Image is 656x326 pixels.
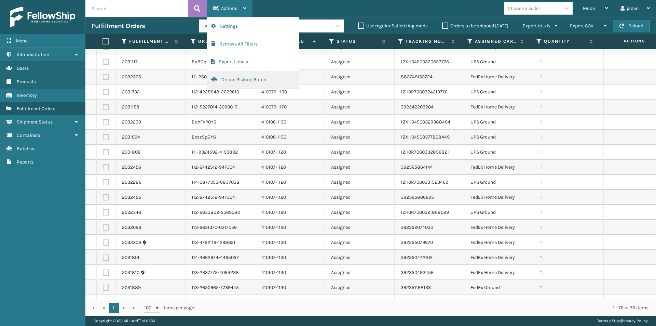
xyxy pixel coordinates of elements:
a: 410106-1130 [261,134,286,140]
a: 883749133724 [401,74,433,80]
div: Last 90 Days [202,22,255,29]
a: 2032346 [122,209,141,216]
span: Users [17,65,29,71]
a: 2032239 [122,119,141,126]
span: Export to .xls [523,23,550,29]
td: Assigned [325,130,395,145]
td: UPS Ground [464,205,534,220]
a: 410107-1130 [261,285,286,290]
span: Actions [221,5,237,11]
span: Actions [601,36,650,47]
td: FedEx Home Delivery [464,160,534,175]
a: Terms of Use [597,318,621,323]
span: Containers [17,132,40,138]
td: 113-4762116-1298621 [186,235,255,250]
td: Assigned [325,160,395,175]
a: 2032286 [122,179,141,186]
td: 113-2650965-7739445 [186,280,255,295]
div: 1 - 76 of 76 items [204,304,648,311]
td: 112-6566889-3394656 [186,295,255,310]
a: 392365866695 [401,194,434,200]
a: 2031801 [122,254,139,261]
label: Order Number [198,38,240,44]
td: Assigned [325,295,395,310]
a: 392350442102 [401,255,433,260]
td: 1 [534,280,604,295]
a: 410107-1120 [261,149,286,155]
a: 1ZXH04500320653776 [401,59,449,65]
a: 410107-1120 [261,194,286,200]
td: UPS Ground [464,130,534,145]
a: 2031117 [122,58,138,65]
a: 410106-1130 [261,119,286,125]
a: 392342203204 [401,104,434,110]
td: Assigned [325,84,395,100]
td: 111-9324592-4193802 [186,145,255,160]
td: Assigned [325,280,395,295]
td: 114-4962974-4465057 [186,250,255,265]
td: UPS Ground [464,145,534,160]
a: 2032365 [122,74,141,80]
button: Reload [613,20,650,32]
td: Assigned [325,235,395,250]
td: 112-6742512-9473041 [186,190,255,205]
td: 112-5227014-3093813 [186,100,255,115]
h3: Fulfillment Orders [92,22,145,30]
td: Assigned [325,205,395,220]
td: Assigned [325,115,395,130]
a: 1ZXH04500329388494 [401,119,450,125]
td: 113-2337775-4064238 [186,265,255,280]
a: 1ZXH04500377808449 [401,134,450,140]
td: 1 [534,115,604,130]
a: 392355079670 [401,239,433,245]
td: Assigned [325,265,395,280]
td: 112-2653802-5069063 [186,205,255,220]
td: FedEx Home Delivery [464,295,534,310]
td: 1 [534,235,604,250]
a: 1ZH0R7060332856821 [401,149,449,155]
p: Copyright 2023 Milliard™ v 1.0.186 [94,316,155,326]
td: BqBCq3dL6 [186,54,255,69]
a: 410107-1130 [261,255,286,260]
a: 2032456 [122,164,141,171]
td: Assigned [325,100,395,115]
td: 114-0877353-6837038 [186,175,255,190]
a: 410107-1130 [261,239,286,245]
td: BxzzSpGY6 [186,130,255,145]
span: Batches [17,146,34,152]
td: 1 [534,175,604,190]
span: Mode [583,5,595,11]
a: 2031539 [122,299,140,306]
a: 2031808 [122,149,141,156]
a: 2032206 [122,239,141,246]
td: FedEx Home Delivery [464,220,534,235]
td: UPS Ground [464,115,534,130]
a: 410107-1120 [261,224,286,230]
a: 2032068 [122,224,141,231]
span: Fulfillment Orders [17,106,55,112]
div: | [597,316,648,326]
td: 113-6631370-0317056 [186,220,255,235]
a: 2031694 [122,134,140,141]
span: Export CSV [570,23,593,29]
a: 410107-1130 [261,270,286,275]
a: 1ZH0R7060331523469 [401,179,448,185]
label: Use regular Palletizing mode [358,23,428,29]
span: Products [17,79,36,84]
td: 112-4228548-2622610 [186,84,255,100]
td: UPS Ground [464,84,534,100]
a: 392351168133 [401,285,431,290]
span: Administration [17,52,49,57]
label: Tracking Number [406,38,448,44]
button: Settings [207,17,299,35]
label: Assigned Carrier Service [475,38,517,44]
td: 1 [534,265,604,280]
td: 1 [534,130,604,145]
td: BqhFVP0Y6 [186,115,255,130]
a: 2032455 [122,194,141,201]
td: FedEx Home Delivery [464,69,534,84]
a: 410079-1130 [261,89,287,95]
label: Orders to be shipped [DATE] [442,23,508,29]
a: 1ZH0R7060324219776 [401,89,448,95]
td: 1 [534,100,604,115]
